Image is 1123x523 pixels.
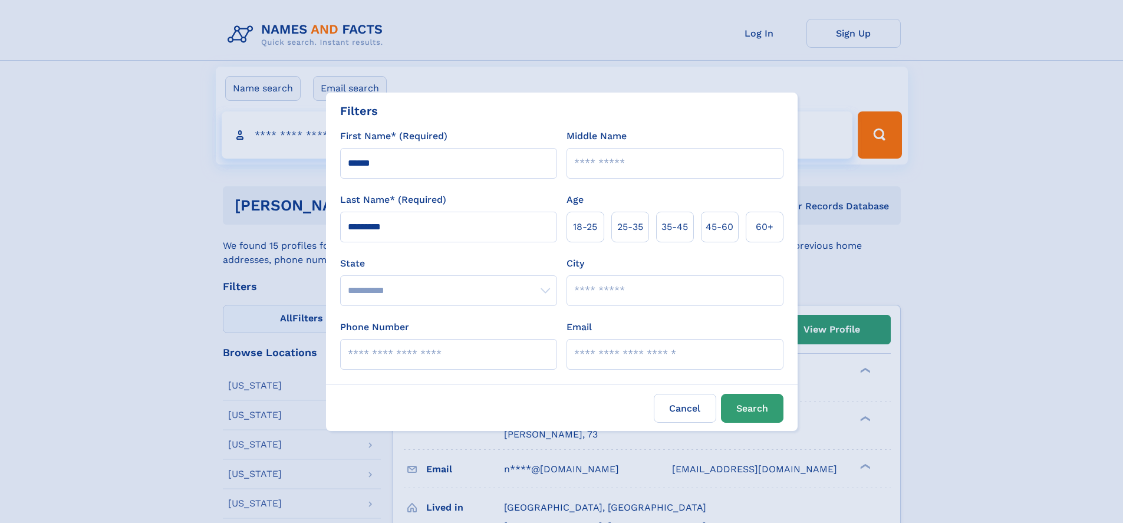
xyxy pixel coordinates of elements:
[567,256,584,271] label: City
[756,220,773,234] span: 60+
[617,220,643,234] span: 25‑35
[340,193,446,207] label: Last Name* (Required)
[567,193,584,207] label: Age
[340,102,378,120] div: Filters
[661,220,688,234] span: 35‑45
[721,394,783,423] button: Search
[567,320,592,334] label: Email
[340,256,557,271] label: State
[654,394,716,423] label: Cancel
[567,129,627,143] label: Middle Name
[340,129,447,143] label: First Name* (Required)
[340,320,409,334] label: Phone Number
[573,220,597,234] span: 18‑25
[706,220,733,234] span: 45‑60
